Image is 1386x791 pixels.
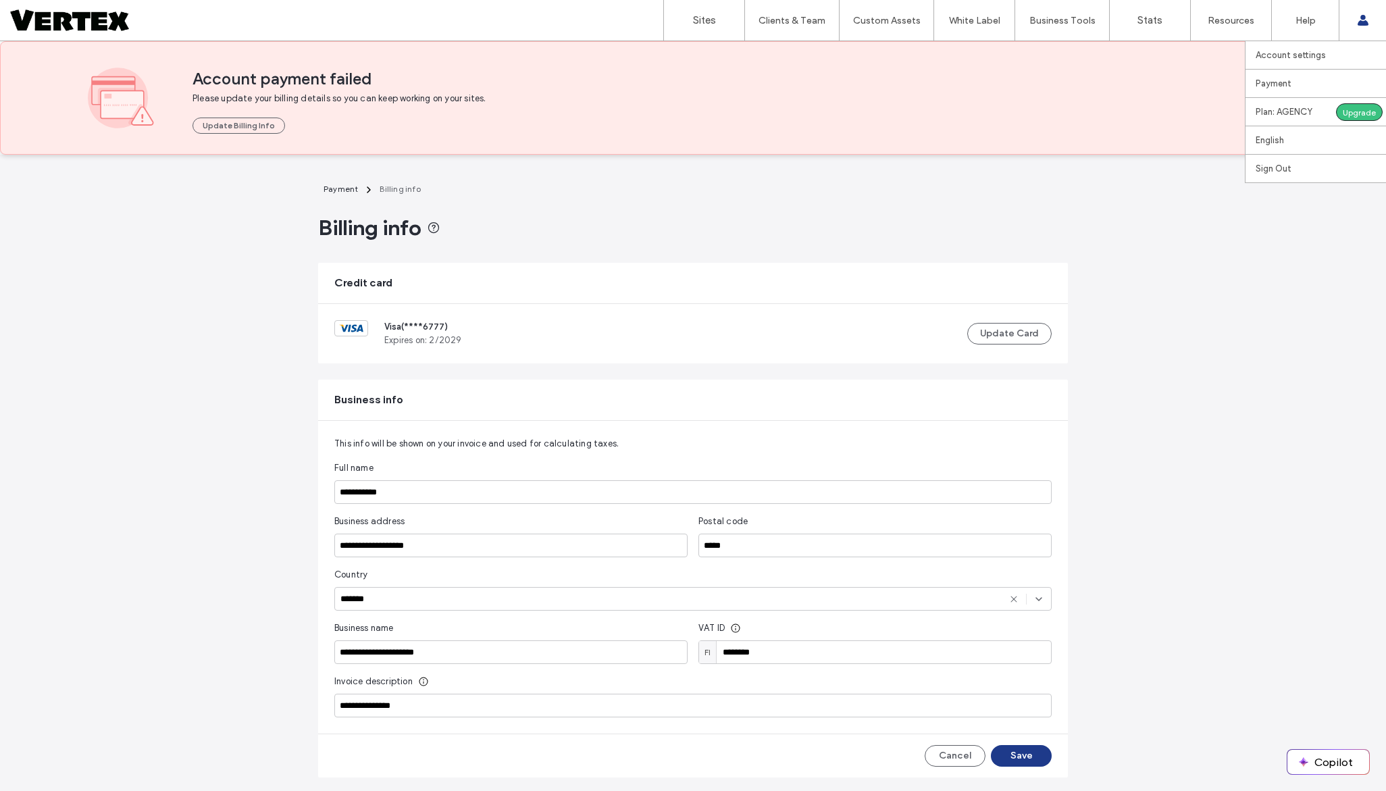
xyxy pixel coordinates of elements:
a: Payment [1256,70,1386,97]
button: Update Card [967,323,1052,345]
span: Billing info [318,214,421,241]
a: Billing info [374,182,426,198]
label: English [1256,135,1284,145]
div: Upgrade [1336,103,1383,121]
div: FI [699,641,717,663]
label: Business Tools [1029,15,1096,26]
span: Expires on: 2 / 2029 [384,334,462,347]
span: Billing info [380,184,420,194]
span: Country [334,568,367,582]
button: Cancel [925,745,985,767]
span: Full name [334,461,374,475]
span: Account payment failed [192,69,1298,89]
span: This info will be shown on your invoice and used for calculating taxes. [334,438,621,449]
label: White Label [949,15,1000,26]
span: Postal code [698,515,748,528]
label: Custom Assets [853,15,921,26]
span: Please update your billing details so you can keep working on your sites. [192,92,540,105]
label: Stats [1137,14,1162,26]
span: Invoice description [334,675,413,688]
button: Update Billing Info [192,118,285,134]
label: Sign Out [1256,163,1291,174]
label: Plan: AGENCY [1256,107,1336,117]
label: Sites [693,14,716,26]
span: Business name [334,621,394,635]
span: Business info [334,392,403,407]
span: Business address [334,515,405,528]
span: Payment [324,184,358,194]
label: Account settings [1256,50,1326,60]
label: Resources [1208,15,1254,26]
label: Help [1295,15,1316,26]
a: Payment [318,182,363,198]
span: Credit card [334,276,392,290]
button: Copilot [1287,750,1369,774]
a: Sign Out [1256,155,1386,182]
span: VAT ID [698,621,725,635]
label: Clients & Team [759,15,825,26]
a: Account settings [1256,41,1386,69]
button: Save [991,745,1052,767]
span: Help [31,9,59,22]
label: Payment [1256,78,1291,88]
